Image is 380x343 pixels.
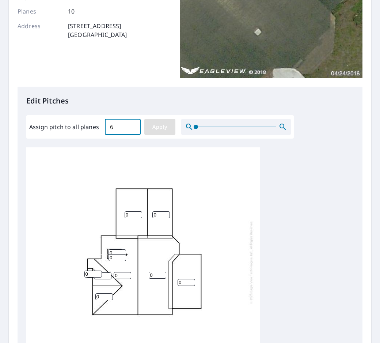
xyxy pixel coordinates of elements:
[105,117,141,137] input: 00.0
[18,7,61,16] p: Planes
[29,122,99,131] label: Assign pitch to all planes
[68,22,127,39] p: [STREET_ADDRESS] [GEOGRAPHIC_DATA]
[18,22,61,39] p: Address
[150,122,170,132] span: Apply
[144,119,175,135] button: Apply
[68,7,75,16] p: 10
[26,95,354,106] p: Edit Pitches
